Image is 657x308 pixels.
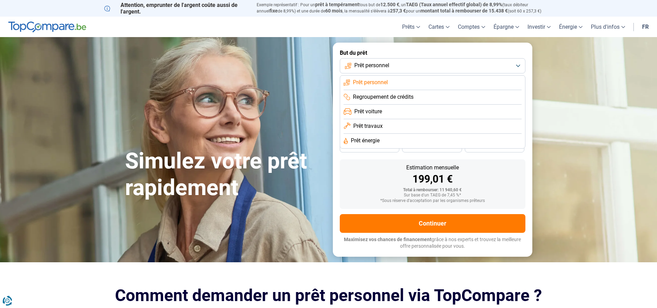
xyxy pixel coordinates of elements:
[354,108,382,115] span: Prêt voiture
[406,2,502,7] span: TAEG (Taux annuel effectif global) de 8,99%
[315,2,359,7] span: prêt à tempérament
[638,17,653,37] a: fr
[8,21,86,33] img: TopCompare
[555,17,587,37] a: Énergie
[424,145,440,149] span: 30 mois
[125,148,325,201] h1: Simulez votre prêt rapidement
[454,17,489,37] a: Comptes
[354,62,389,69] span: Prêt personnel
[390,8,406,14] span: 257,3 €
[587,17,629,37] a: Plus d'infos
[340,58,525,73] button: Prêt personnel
[353,122,383,130] span: Prêt travaux
[351,137,380,144] span: Prêt énergie
[340,214,525,233] button: Continuer
[380,2,399,7] span: 12.500 €
[345,174,520,184] div: 199,01 €
[345,193,520,198] div: Sur base d'un TAEG de 7,45 %*
[424,17,454,37] a: Cartes
[345,188,520,193] div: Total à rembourser: 11 940,60 €
[353,79,388,86] span: Prêt personnel
[344,237,432,242] span: Maximisez vos chances de financement
[340,236,525,250] p: grâce à nos experts et trouvez la meilleure offre personnalisée pour vous.
[420,8,508,14] span: montant total à rembourser de 15.438 €
[340,50,525,56] label: But du prêt
[345,165,520,170] div: Estimation mensuelle
[104,286,553,305] h2: Comment demander un prêt personnel via TopCompare ?
[487,145,502,149] span: 24 mois
[398,17,424,37] a: Prêts
[345,199,520,203] div: *Sous réserve d'acceptation par les organismes prêteurs
[523,17,555,37] a: Investir
[257,2,553,14] p: Exemple représentatif : Pour un tous but de , un (taux débiteur annuel de 8,99%) et une durée de ...
[325,8,343,14] span: 60 mois
[489,17,523,37] a: Épargne
[353,93,414,101] span: Regroupement de crédits
[104,2,248,15] p: Attention, emprunter de l'argent coûte aussi de l'argent.
[269,8,278,14] span: fixe
[362,145,377,149] span: 36 mois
